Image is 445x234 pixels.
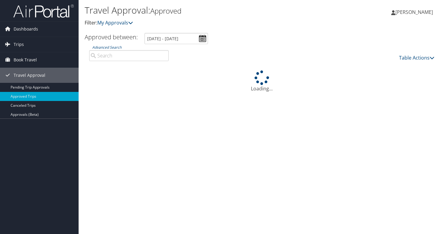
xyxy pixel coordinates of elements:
h1: Travel Approval: [85,4,321,17]
span: Travel Approval [14,68,45,83]
div: Loading... [85,70,439,92]
span: Trips [14,37,24,52]
a: [PERSON_NAME] [391,3,439,21]
input: Advanced Search [89,50,169,61]
h3: Approved between: [85,33,138,41]
span: Dashboards [14,21,38,37]
span: [PERSON_NAME] [395,9,433,15]
input: [DATE] - [DATE] [145,33,208,44]
img: airportal-logo.png [13,4,74,18]
a: Advanced Search [92,45,122,50]
a: My Approvals [97,19,133,26]
p: Filter: [85,19,321,27]
small: Approved [150,6,181,16]
a: Table Actions [399,54,434,61]
span: Book Travel [14,52,37,67]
